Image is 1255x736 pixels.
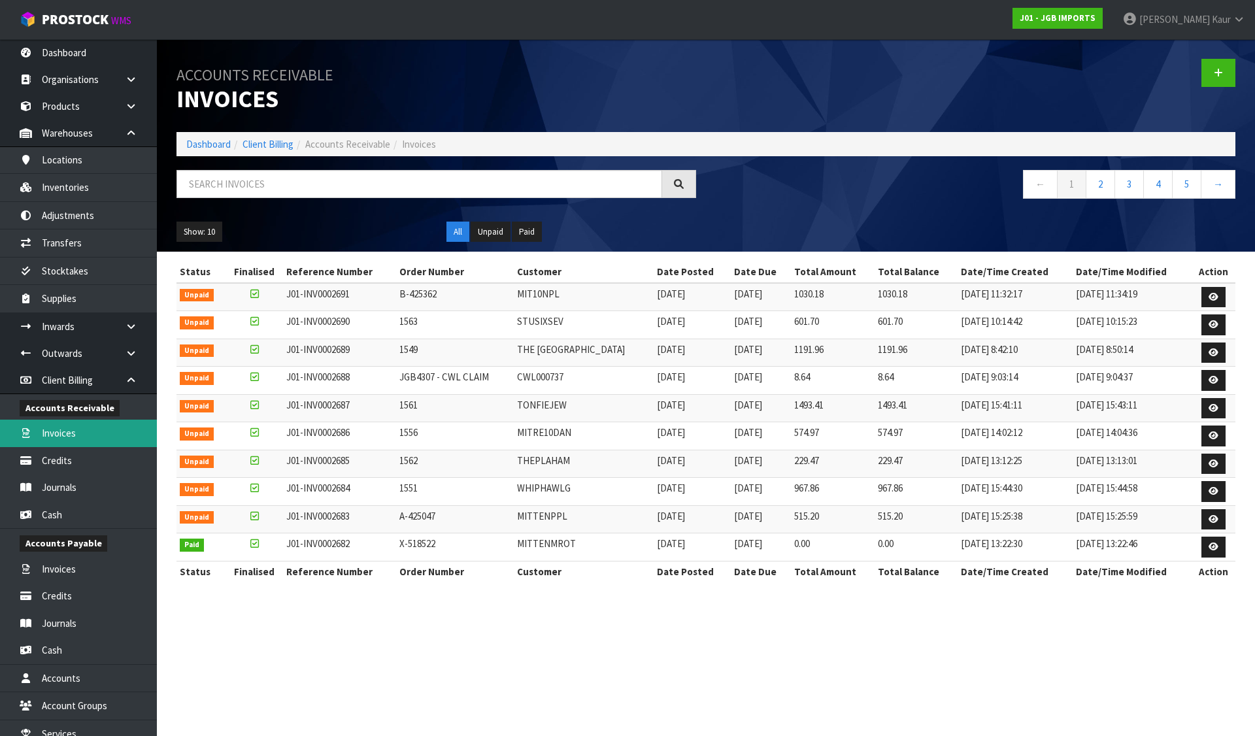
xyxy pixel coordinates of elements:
td: MIT10NPL [514,283,654,311]
nav: Page navigation [716,170,1235,202]
th: Date/Time Modified [1073,261,1192,282]
td: 967.86 [875,478,958,506]
td: THE [GEOGRAPHIC_DATA] [514,339,654,367]
span: Unpaid [180,427,214,441]
th: Action [1192,261,1235,282]
td: [DATE] 13:12:25 [958,450,1073,478]
button: Paid [512,222,542,243]
th: Finalised [226,561,283,582]
th: Total Amount [791,561,875,582]
td: WHIPHAWLG [514,478,654,506]
a: 2 [1086,170,1115,198]
td: [DATE] 15:25:59 [1073,505,1192,533]
td: 229.47 [791,450,875,478]
td: [DATE] 11:34:19 [1073,283,1192,311]
td: [DATE] [654,311,731,339]
span: Unpaid [180,400,214,413]
a: 1 [1057,170,1086,198]
button: Show: 10 [176,222,222,243]
td: J01-INV0002688 [283,367,396,395]
td: [DATE] [654,450,731,478]
td: A-425047 [396,505,514,533]
td: J01-INV0002684 [283,478,396,506]
td: [DATE] 8:50:14 [1073,339,1192,367]
th: Date Due [731,561,791,582]
th: Reference Number [283,261,396,282]
td: [DATE] 15:25:38 [958,505,1073,533]
th: Customer [514,261,654,282]
td: [DATE] 15:41:11 [958,394,1073,422]
td: [DATE] 15:44:30 [958,478,1073,506]
td: [DATE] 14:04:36 [1073,422,1192,450]
td: J01-INV0002682 [283,533,396,561]
td: 1493.41 [875,394,958,422]
td: MITRE10DAN [514,422,654,450]
a: 4 [1143,170,1173,198]
span: Kaur [1212,13,1231,25]
td: 1030.18 [875,283,958,311]
th: Order Number [396,561,514,582]
td: B-425362 [396,283,514,311]
td: 515.20 [791,505,875,533]
span: Unpaid [180,483,214,496]
th: Date Due [731,261,791,282]
td: 1562 [396,450,514,478]
th: Status [176,261,226,282]
td: 1549 [396,339,514,367]
td: [DATE] 8:42:10 [958,339,1073,367]
td: 1191.96 [875,339,958,367]
th: Date/Time Created [958,561,1073,582]
small: WMS [111,14,131,27]
td: [DATE] [731,311,791,339]
td: [DATE] [731,339,791,367]
td: J01-INV0002687 [283,394,396,422]
td: 1493.41 [791,394,875,422]
button: Unpaid [471,222,510,243]
td: [DATE] [731,478,791,506]
th: Date/Time Modified [1073,561,1192,582]
th: Date Posted [654,561,731,582]
td: 601.70 [791,311,875,339]
td: 1563 [396,311,514,339]
td: 1191.96 [791,339,875,367]
td: [DATE] [654,367,731,395]
td: [DATE] [654,422,731,450]
td: [DATE] 14:02:12 [958,422,1073,450]
td: [DATE] [654,394,731,422]
small: Accounts Receivable [176,65,333,85]
td: [DATE] 15:43:11 [1073,394,1192,422]
td: [DATE] 13:22:46 [1073,533,1192,561]
td: 1561 [396,394,514,422]
span: Unpaid [180,289,214,302]
span: Accounts Receivable [20,400,120,416]
td: 0.00 [875,533,958,561]
td: [DATE] 13:13:01 [1073,450,1192,478]
th: Reference Number [283,561,396,582]
span: Paid [180,539,204,552]
td: [DATE] [731,533,791,561]
span: ProStock [42,11,109,28]
td: 0.00 [791,533,875,561]
td: [DATE] [731,394,791,422]
a: → [1201,170,1235,198]
td: J01-INV0002690 [283,311,396,339]
span: Unpaid [180,456,214,469]
strong: J01 - JGB IMPORTS [1020,12,1096,24]
td: X-518522 [396,533,514,561]
td: [DATE] [731,283,791,311]
td: 8.64 [875,367,958,395]
td: 601.70 [875,311,958,339]
span: Unpaid [180,511,214,524]
span: Invoices [402,138,436,150]
td: MITTENPPL [514,505,654,533]
img: cube-alt.png [20,11,36,27]
span: Unpaid [180,316,214,329]
td: MITTENMROT [514,533,654,561]
span: Unpaid [180,372,214,385]
td: J01-INV0002689 [283,339,396,367]
td: 1551 [396,478,514,506]
td: [DATE] [731,367,791,395]
td: [DATE] 11:32:17 [958,283,1073,311]
td: [DATE] [654,339,731,367]
th: Action [1192,561,1235,582]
